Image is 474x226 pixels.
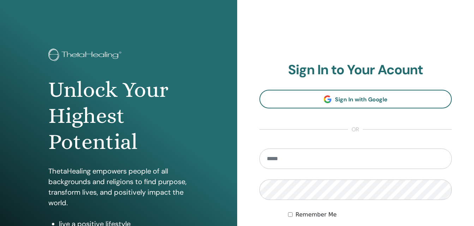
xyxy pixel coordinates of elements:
[259,90,452,108] a: Sign In with Google
[259,62,452,78] h2: Sign In to Your Acount
[348,125,363,134] span: or
[48,77,189,155] h1: Unlock Your Highest Potential
[295,211,337,219] label: Remember Me
[48,166,189,208] p: ThetaHealing empowers people of all backgrounds and religions to find purpose, transform lives, a...
[288,211,452,219] div: Keep me authenticated indefinitely or until I manually logout
[335,96,388,103] span: Sign In with Google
